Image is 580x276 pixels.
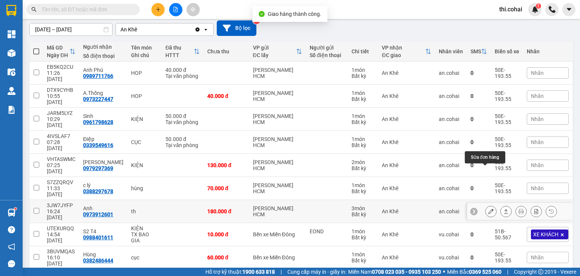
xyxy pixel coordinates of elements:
div: 0 [470,254,487,260]
strong: 0708 023 035 - 0935 103 250 [372,269,441,275]
div: Ghi chú [131,52,158,58]
div: Bất kỳ [352,96,375,102]
img: warehouse-icon [8,87,15,95]
div: th [131,208,158,214]
div: [PERSON_NAME] HCM [253,205,302,217]
div: 11:33 [DATE] [47,185,76,197]
span: Giao hàng thành công. [268,11,321,17]
span: XE KHÁCH [533,231,558,238]
div: Tên món [131,45,158,51]
strong: 0369 525 060 [469,269,501,275]
div: Chi tiết [352,48,375,54]
span: Nhãn [531,254,544,260]
div: 0388297678 [83,188,113,194]
span: thi.cohai [493,5,528,14]
div: 0 [470,93,487,99]
div: EOND [310,228,344,234]
div: 10:55 [DATE] [47,93,76,105]
span: Nhãn [531,185,544,191]
span: Hỗ trợ kỹ thuật: [205,268,275,276]
div: Giao hàng [500,206,512,217]
div: 1 món [352,182,375,188]
div: 0 [470,231,487,237]
div: Số điện thoại [83,53,123,59]
div: 180.000 đ [207,208,245,214]
div: an.cohai [439,185,463,191]
div: Bất kỳ [352,188,375,194]
span: Nhãn [531,70,544,76]
div: [PERSON_NAME] HCM [253,182,302,194]
div: [PERSON_NAME] HCM [253,67,302,79]
div: 1 món [352,67,375,73]
button: file-add [169,3,182,16]
span: question-circle [8,226,15,233]
div: 1 món [352,90,375,96]
div: [PERSON_NAME] HCM [253,136,302,148]
div: TX BAO GIA [131,231,158,243]
div: VP gửi [253,45,296,51]
span: Nhãn [531,162,544,168]
div: VHTASWMC [47,156,76,162]
img: warehouse-icon [8,209,15,217]
div: vu.cohai [439,231,463,237]
span: Miền Nam [348,268,441,276]
div: Bất kỳ [352,257,375,264]
div: 50E-193.55 [495,90,519,102]
div: 1 món [352,228,375,234]
div: 50.000 đ [165,136,200,142]
div: 51B-50.567 [495,228,519,240]
span: file-add [173,7,178,12]
div: an.cohai [439,93,463,99]
span: Nhãn [531,93,544,99]
div: An Khê [382,208,431,214]
div: cục [131,254,158,260]
div: HOP [131,70,158,76]
input: Selected An Khê. [138,26,139,33]
img: solution-icon [8,106,15,114]
div: Số điện thoại [310,52,344,58]
div: an.cohai [439,70,463,76]
sup: 1 [536,3,541,9]
div: DTX9CYHB [47,87,76,93]
div: [PERSON_NAME] HCM [253,113,302,125]
div: 40.000 đ [165,67,200,73]
div: HTTT [165,52,194,58]
div: 14:54 [DATE] [47,231,76,243]
div: 1 món [352,113,375,119]
span: message [8,260,15,267]
div: 0 [470,70,487,76]
div: Sinh [83,113,123,119]
div: Nhân viên [439,48,463,54]
th: Toggle SortBy [43,42,79,62]
th: Toggle SortBy [162,42,204,62]
span: check-circle [259,11,265,17]
span: | [507,268,508,276]
div: an.cohai [439,162,463,168]
div: Tại văn phòng [165,142,200,148]
div: Sửa đơn hàng [465,151,505,163]
div: 0989711766 [83,73,113,79]
strong: 1900 633 818 [242,269,275,275]
span: Nhãn [531,116,544,122]
div: Bất kỳ [352,142,375,148]
div: 60.000 đ [207,254,245,260]
div: Người gửi [310,45,344,51]
input: Tìm tên, số ĐT hoặc mã đơn [42,5,131,14]
div: 50.000 đ [165,113,200,119]
div: An Khê [382,162,431,168]
div: An Khê [120,26,137,33]
div: 0988401611 [83,234,113,240]
svg: open [203,26,209,33]
div: 0973912601 [83,211,113,217]
img: icon-new-feature [532,6,538,13]
div: Bất kỳ [352,165,375,171]
div: DM VINH [83,159,123,165]
div: 1 món [352,251,375,257]
div: an.cohai [439,139,463,145]
th: Toggle SortBy [249,42,306,62]
div: 0973227447 [83,96,113,102]
div: Bất kỳ [352,211,375,217]
div: 0 [470,116,487,122]
div: 0 [470,139,487,145]
div: EB5KQ2CU [47,64,76,70]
